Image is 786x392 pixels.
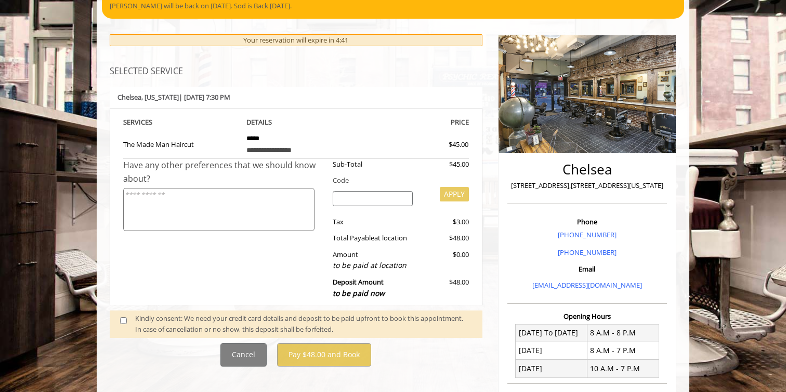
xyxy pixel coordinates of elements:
h3: Phone [510,218,664,225]
a: [PHONE_NUMBER] [558,230,617,239]
td: [DATE] To [DATE] [516,324,587,342]
b: Chelsea | [DATE] 7:30 PM [117,92,230,102]
span: S [149,117,152,127]
div: $48.00 [421,233,468,244]
h3: SELECTED SERVICE [110,67,482,76]
th: DETAILS [239,116,354,128]
div: $45.00 [411,139,468,150]
div: Total Payable [325,233,421,244]
button: Cancel [220,343,267,367]
div: Kindly consent: We need your credit card details and deposit to be paid upfront to book this appo... [135,313,472,335]
th: PRICE [353,116,469,128]
div: to be paid at location [333,260,413,271]
span: to be paid now [333,288,385,298]
h2: Chelsea [510,162,664,177]
div: Your reservation will expire in 4:41 [110,34,482,46]
span: at location [374,233,407,242]
div: Code [325,175,469,186]
p: [PERSON_NAME] will be back on [DATE]. Sod is Back [DATE]. [110,1,676,11]
a: [PHONE_NUMBER] [558,248,617,257]
td: 10 A.M - 7 P.M [587,360,659,377]
div: Have any other preferences that we should know about? [123,159,325,185]
td: The Made Man Haircut [123,128,239,159]
td: 8 A.M - 7 P.M [587,342,659,359]
h3: Opening Hours [507,313,667,320]
h3: Email [510,265,664,273]
div: Amount [325,249,421,272]
span: , [US_STATE] [141,92,179,102]
td: [DATE] [516,342,587,359]
div: Tax [325,217,421,227]
button: APPLY [440,187,469,201]
b: Deposit Amount [333,277,385,298]
div: $45.00 [421,159,468,170]
p: [STREET_ADDRESS],[STREET_ADDRESS][US_STATE] [510,180,664,191]
div: Sub-Total [325,159,421,170]
a: [EMAIL_ADDRESS][DOMAIN_NAME] [532,280,642,290]
button: Pay $48.00 and Book [277,343,371,367]
div: $0.00 [421,249,468,272]
td: [DATE] [516,360,587,377]
div: $48.00 [421,277,468,299]
div: $3.00 [421,217,468,227]
th: SERVICE [123,116,239,128]
td: 8 A.M - 8 P.M [587,324,659,342]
